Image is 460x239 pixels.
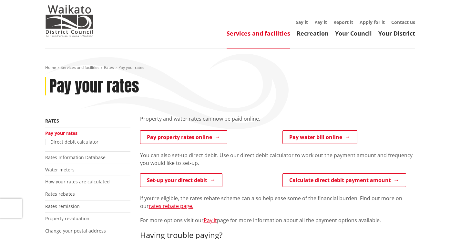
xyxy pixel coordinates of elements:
[45,179,110,185] a: How your rates are calculated
[140,173,222,187] a: Set-up your direct debit
[45,167,75,173] a: Water meters
[45,5,94,37] img: Waikato District Council - Te Kaunihera aa Takiwaa o Waikato
[50,139,98,145] a: Direct debit calculator
[333,19,353,25] a: Report it
[204,217,217,224] a: Pay it
[140,130,227,144] a: Pay property rates online
[430,212,454,235] iframe: Messenger Launcher
[118,65,144,70] span: Pay your rates
[314,19,327,25] a: Pay it
[140,216,415,224] p: For more options visit our page for more information about all the payment options available.
[45,203,80,209] a: Rates remission
[45,228,106,234] a: Change your postal address
[360,19,385,25] a: Apply for it
[140,115,415,130] div: Property and water rates can now be paid online.
[45,215,89,222] a: Property revaluation
[140,194,415,210] p: If you’re eligible, the rates rebate scheme can also help ease some of the financial burden. Find...
[140,151,415,167] p: You can also set-up direct debit. Use our direct debit calculator to work out the payment amount ...
[45,191,75,197] a: Rates rebates
[282,173,406,187] a: Calculate direct debit payment amount
[45,65,415,71] nav: breadcrumb
[391,19,415,25] a: Contact us
[61,65,99,70] a: Services and facilities
[45,130,77,136] a: Pay your rates
[296,19,308,25] a: Say it
[378,29,415,37] a: Your District
[45,65,56,70] a: Home
[335,29,372,37] a: Your Council
[227,29,290,37] a: Services and facilities
[49,77,139,96] h1: Pay your rates
[104,65,114,70] a: Rates
[149,202,193,210] a: rates rebate page.
[45,154,106,160] a: Rates Information Database
[282,130,357,144] a: Pay water bill online
[297,29,329,37] a: Recreation
[45,118,59,124] a: Rates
